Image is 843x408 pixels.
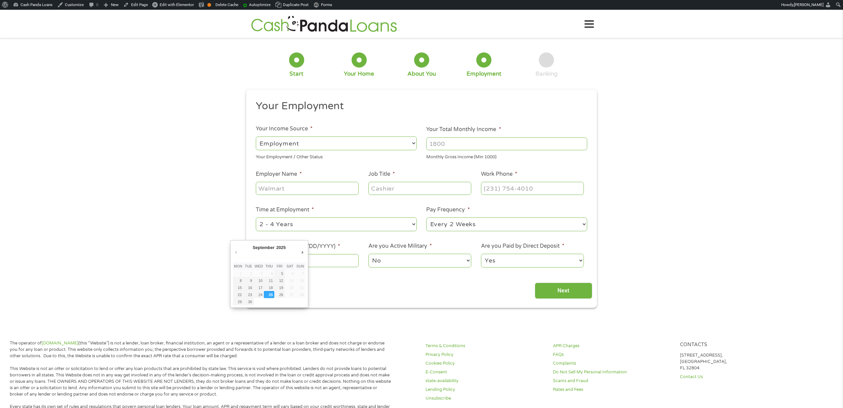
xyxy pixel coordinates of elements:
[467,70,501,78] div: Employment
[249,15,399,34] img: GetLoanNow Logo
[256,206,314,213] label: Time at Employment
[264,277,274,284] button: 11
[553,343,672,349] a: APR Charges
[553,369,672,375] a: Do Not Sell My Personal Information
[426,152,587,161] div: Monthly Gross Income (Min 1000)
[407,70,436,78] div: About You
[264,291,274,298] button: 25
[254,284,264,291] button: 17
[553,360,672,367] a: Complaints
[426,352,545,358] a: Privacy Policy
[481,182,584,195] input: (231) 754-4010
[256,182,359,195] input: Walmart
[553,378,672,384] a: Scams and Fraud
[368,243,432,250] label: Are you Active Military
[233,291,243,298] button: 22
[233,284,243,291] button: 15
[553,386,672,393] a: Rates and Fees
[233,298,243,305] button: 29
[252,243,275,252] div: September
[256,171,302,178] label: Employer Name
[296,264,304,268] abbr: Sunday
[426,369,545,375] a: E-Consent
[426,386,545,393] a: Lending Policy
[254,291,264,298] button: 24
[289,70,304,78] div: Start
[274,291,285,298] button: 26
[277,264,282,268] abbr: Friday
[368,182,471,195] input: Cashier
[256,152,417,161] div: Your Employment / Other Status
[426,137,587,150] input: 1800
[207,3,211,7] div: OK
[426,395,545,402] a: Unsubscribe
[234,264,242,268] abbr: Monday
[680,352,799,371] p: [STREET_ADDRESS], [GEOGRAPHIC_DATA], FL 32804.
[245,264,252,268] abbr: Tuesday
[254,264,263,268] abbr: Wednesday
[553,352,672,358] a: FAQs
[10,340,391,359] p: The operator of (this “Website”) is not a lender, loan broker, financial institution, an agent or...
[243,298,254,305] button: 30
[243,277,254,284] button: 9
[794,2,824,7] span: [PERSON_NAME]
[256,99,583,113] h2: Your Employment
[426,378,545,384] a: state-availability
[254,277,264,284] button: 10
[344,70,374,78] div: Your Home
[275,243,286,252] div: 2025
[535,70,558,78] div: Banking
[481,243,564,250] label: Are you Paid by Direct Deposit
[680,374,799,380] a: Contact Us
[243,291,254,298] button: 23
[274,270,285,277] button: 5
[256,125,313,132] label: Your Income Source
[481,171,517,178] label: Work Phone
[42,340,78,346] a: [DOMAIN_NAME]
[160,2,194,7] span: Edit with Elementor
[266,264,273,268] abbr: Thursday
[10,366,391,397] p: This Website is not an offer or solicitation to lend or offer any loan products that are prohibit...
[426,343,545,349] a: Terms & Conditions
[426,206,470,213] label: Pay Frequency
[264,284,274,291] button: 18
[243,284,254,291] button: 16
[286,264,293,268] abbr: Saturday
[535,283,592,299] input: Next
[233,248,239,257] button: Previous Month
[233,277,243,284] button: 8
[680,342,799,348] h4: Contacts
[274,277,285,284] button: 12
[426,360,545,367] a: Cookies Policy
[368,171,395,178] label: Job Title
[299,248,306,257] button: Next Month
[426,126,501,133] label: Your Total Monthly Income
[274,284,285,291] button: 19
